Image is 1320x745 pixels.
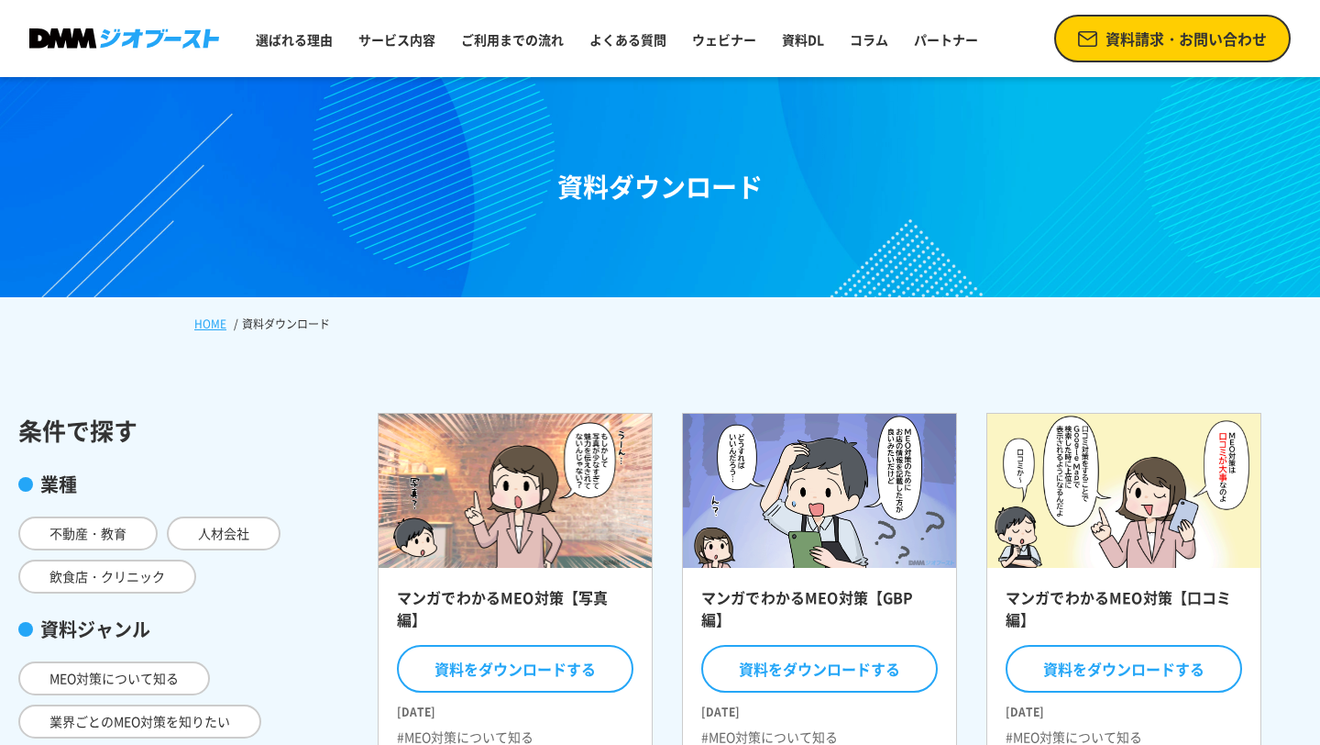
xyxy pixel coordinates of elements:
[842,23,896,56] a: コラム
[701,645,938,693] button: 資料をダウンロードする
[18,471,348,498] div: 業種
[1105,28,1267,50] span: 資料請求・お問い合わせ
[582,23,674,56] a: よくある質問
[1006,645,1242,693] button: 資料をダウンロードする
[18,662,210,695] span: MEO対策について知る
[1006,696,1242,720] time: [DATE]
[167,517,280,550] span: 人材会社
[351,23,443,56] a: サービス内容
[701,696,938,720] time: [DATE]
[557,168,763,206] h1: 資料ダウンロード
[454,23,571,56] a: ご利用までの流れ
[194,316,226,332] a: HOME
[907,23,985,56] a: パートナー
[1054,15,1291,62] a: 資料請求・お問い合わせ
[29,28,219,49] img: DMMジオブースト
[1006,586,1242,641] h2: マンガでわかるMEO対策【口コミ編】
[397,696,633,720] time: [DATE]
[775,23,831,56] a: 資料DL
[18,560,196,594] span: 飲食店・クリニック
[397,586,633,641] h2: マンガでわかるMEO対策【写真編】
[248,23,340,56] a: 選ばれる理由
[685,23,764,56] a: ウェビナー
[18,616,348,643] div: 資料ジャンル
[397,645,633,693] button: 資料をダウンロードする
[701,586,938,641] h2: マンガでわかるMEO対策【GBP編】
[230,316,334,332] li: 資料ダウンロード
[18,413,348,449] div: 条件で探す
[18,517,158,550] span: 不動産・教育
[18,705,261,739] span: 業界ごとのMEO対策を知りたい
